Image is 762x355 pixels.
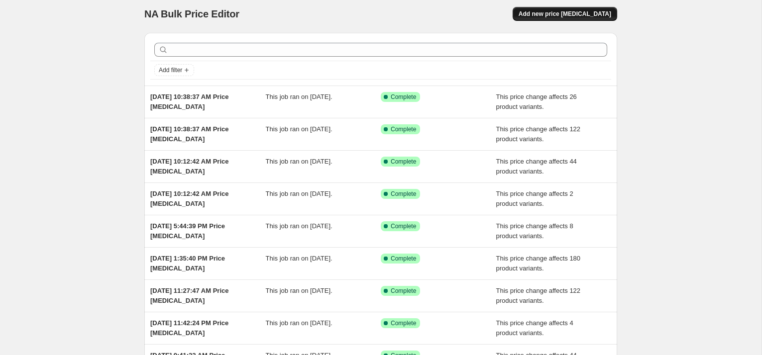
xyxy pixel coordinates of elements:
span: This job ran on [DATE]. [266,319,332,327]
span: This price change affects 2 product variants. [496,190,573,207]
span: [DATE] 10:38:37 AM Price [MEDICAL_DATA] [150,125,229,143]
span: This price change affects 122 product variants. [496,287,581,304]
span: This job ran on [DATE]. [266,222,332,230]
span: This job ran on [DATE]. [266,93,332,100]
span: Add new price [MEDICAL_DATA] [519,10,611,18]
span: This price change affects 8 product variants. [496,222,573,240]
span: Complete [391,222,416,230]
span: Complete [391,158,416,166]
span: NA Bulk Price Editor [144,8,239,19]
span: [DATE] 11:27:47 AM Price [MEDICAL_DATA] [150,287,229,304]
span: This job ran on [DATE]. [266,125,332,133]
span: This price change affects 180 product variants. [496,255,581,272]
span: Add filter [159,66,182,74]
span: This job ran on [DATE]. [266,255,332,262]
span: Complete [391,255,416,263]
span: Complete [391,190,416,198]
span: [DATE] 10:38:37 AM Price [MEDICAL_DATA] [150,93,229,110]
span: [DATE] 1:35:40 PM Price [MEDICAL_DATA] [150,255,225,272]
button: Add filter [154,64,194,76]
span: Complete [391,287,416,295]
span: This job ran on [DATE]. [266,158,332,165]
span: This price change affects 4 product variants. [496,319,573,337]
span: Complete [391,125,416,133]
span: [DATE] 5:44:39 PM Price [MEDICAL_DATA] [150,222,225,240]
span: Complete [391,93,416,101]
span: This job ran on [DATE]. [266,190,332,197]
span: [DATE] 10:12:42 AM Price [MEDICAL_DATA] [150,190,229,207]
span: This price change affects 26 product variants. [496,93,577,110]
span: [DATE] 11:42:24 PM Price [MEDICAL_DATA] [150,319,228,337]
span: This price change affects 44 product variants. [496,158,577,175]
button: Add new price [MEDICAL_DATA] [513,7,617,21]
span: [DATE] 10:12:42 AM Price [MEDICAL_DATA] [150,158,229,175]
span: This price change affects 122 product variants. [496,125,581,143]
span: Complete [391,319,416,327]
span: This job ran on [DATE]. [266,287,332,294]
